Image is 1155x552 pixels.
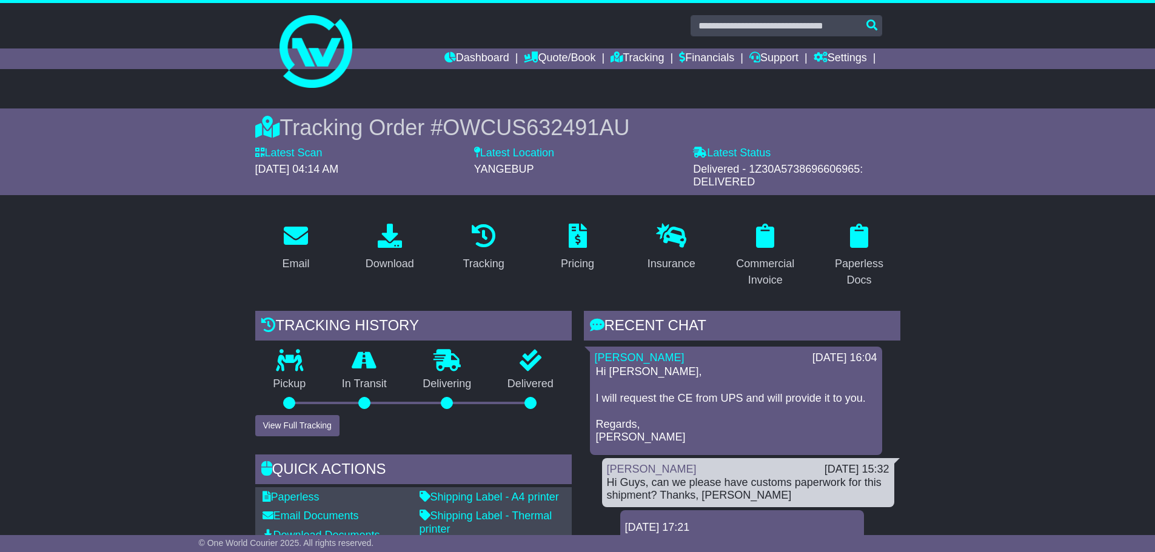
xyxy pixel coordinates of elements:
[366,256,414,272] div: Download
[693,147,771,160] label: Latest Status
[611,48,664,69] a: Tracking
[749,48,798,69] a: Support
[255,377,324,391] p: Pickup
[455,219,512,276] a: Tracking
[607,476,889,502] div: Hi Guys, can we please have customs paperwork for this shipment? Thanks, [PERSON_NAME]
[825,463,889,476] div: [DATE] 15:32
[693,163,863,188] span: Delivered - 1Z30A5738696606965: DELIVERED
[444,48,509,69] a: Dashboard
[561,256,594,272] div: Pricing
[625,521,859,534] div: [DATE] 17:21
[420,491,559,503] a: Shipping Label - A4 printer
[648,256,695,272] div: Insurance
[274,219,317,276] a: Email
[255,311,572,344] div: Tracking history
[819,219,900,293] a: Paperless Docs
[725,219,806,293] a: Commercial Invoice
[199,538,374,548] span: © One World Courier 2025. All rights reserved.
[812,351,877,365] div: [DATE] 16:04
[255,415,340,436] button: View Full Tracking
[255,163,339,175] span: [DATE] 04:14 AM
[263,529,380,541] a: Download Documents
[474,163,534,175] span: YANGEBUP
[282,256,309,272] div: Email
[255,115,900,141] div: Tracking Order #
[640,219,703,276] a: Insurance
[420,510,552,535] a: Shipping Label - Thermal printer
[255,147,323,160] label: Latest Scan
[524,48,595,69] a: Quote/Book
[732,256,798,288] div: Commercial Invoice
[553,219,602,276] a: Pricing
[584,311,900,344] div: RECENT CHAT
[595,351,685,364] a: [PERSON_NAME]
[607,463,697,475] a: [PERSON_NAME]
[474,147,554,160] label: Latest Location
[255,454,572,487] div: Quick Actions
[358,219,422,276] a: Download
[405,377,490,391] p: Delivering
[263,491,320,503] a: Paperless
[443,115,629,140] span: OWCUS632491AU
[596,365,876,444] p: Hi [PERSON_NAME], I will request the CE from UPS and will provide it to you. Regards, [PERSON_NAME]
[826,256,892,288] div: Paperless Docs
[263,510,359,522] a: Email Documents
[679,48,734,69] a: Financials
[463,256,504,272] div: Tracking
[814,48,867,69] a: Settings
[324,377,405,391] p: In Transit
[489,377,572,391] p: Delivered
